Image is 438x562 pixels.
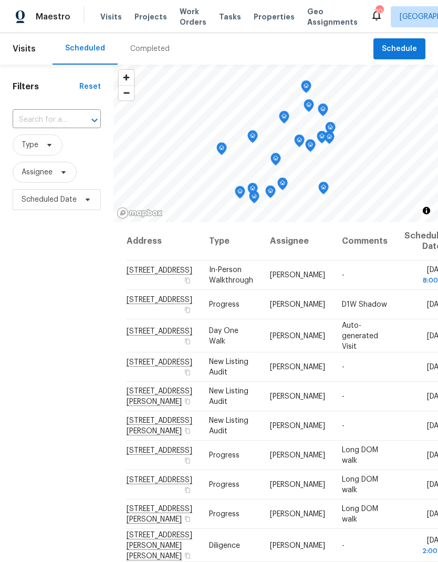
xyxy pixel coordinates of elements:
[270,153,281,169] div: Map marker
[117,207,163,219] a: Mapbox homepage
[183,336,192,346] button: Copy Address
[270,332,325,339] span: [PERSON_NAME]
[209,542,240,549] span: Diligence
[201,222,262,261] th: Type
[134,12,167,22] span: Projects
[301,80,311,97] div: Map marker
[342,272,345,279] span: -
[209,358,248,376] span: New Listing Audit
[22,194,77,205] span: Scheduled Date
[270,393,325,400] span: [PERSON_NAME]
[317,131,327,147] div: Map marker
[13,81,79,92] h1: Filters
[342,422,345,430] span: -
[307,6,358,27] span: Geo Assignments
[183,485,192,495] button: Copy Address
[183,397,192,406] button: Copy Address
[13,112,71,128] input: Search for an address...
[183,514,192,524] button: Copy Address
[209,266,253,284] span: In-Person Walkthrough
[270,422,325,430] span: [PERSON_NAME]
[423,205,430,216] span: Toggle attribution
[79,81,101,92] div: Reset
[305,139,316,155] div: Map marker
[270,452,325,459] span: [PERSON_NAME]
[65,43,105,54] div: Scheduled
[420,204,433,217] button: Toggle attribution
[209,301,239,308] span: Progress
[209,327,238,345] span: Day One Walk
[376,6,383,17] div: 10
[209,481,239,488] span: Progress
[373,38,425,60] button: Schedule
[247,130,258,147] div: Map marker
[100,12,122,22] span: Visits
[294,134,305,151] div: Map marker
[183,305,192,315] button: Copy Address
[183,368,192,377] button: Copy Address
[247,183,258,199] div: Map marker
[342,363,345,371] span: -
[209,452,239,459] span: Progress
[279,111,289,127] div: Map marker
[342,542,345,549] span: -
[126,222,201,261] th: Address
[119,85,134,100] button: Zoom out
[262,222,333,261] th: Assignee
[265,185,276,202] div: Map marker
[277,178,288,194] div: Map marker
[183,456,192,465] button: Copy Address
[216,142,227,159] div: Map marker
[254,12,295,22] span: Properties
[209,511,239,518] span: Progress
[342,505,378,523] span: Long DOM walk
[36,12,70,22] span: Maestro
[342,301,387,308] span: D1W Shadow
[209,417,248,435] span: New Listing Audit
[180,6,206,27] span: Work Orders
[183,276,192,285] button: Copy Address
[13,37,36,60] span: Visits
[342,446,378,464] span: Long DOM walk
[325,122,336,138] div: Map marker
[270,481,325,488] span: [PERSON_NAME]
[304,99,314,116] div: Map marker
[270,272,325,279] span: [PERSON_NAME]
[270,363,325,371] span: [PERSON_NAME]
[209,388,248,405] span: New Listing Audit
[382,43,417,56] span: Schedule
[119,70,134,85] button: Zoom in
[318,182,329,198] div: Map marker
[342,393,345,400] span: -
[270,301,325,308] span: [PERSON_NAME]
[270,511,325,518] span: [PERSON_NAME]
[342,321,378,350] span: Auto-generated Visit
[130,44,170,54] div: Completed
[342,476,378,494] span: Long DOM walk
[318,103,328,120] div: Map marker
[87,113,102,128] button: Open
[219,13,241,20] span: Tasks
[22,167,53,178] span: Assignee
[183,550,192,560] button: Copy Address
[235,186,245,202] div: Map marker
[270,542,325,549] span: [PERSON_NAME]
[324,131,335,148] div: Map marker
[119,86,134,100] span: Zoom out
[183,426,192,435] button: Copy Address
[333,222,396,261] th: Comments
[22,140,38,150] span: Type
